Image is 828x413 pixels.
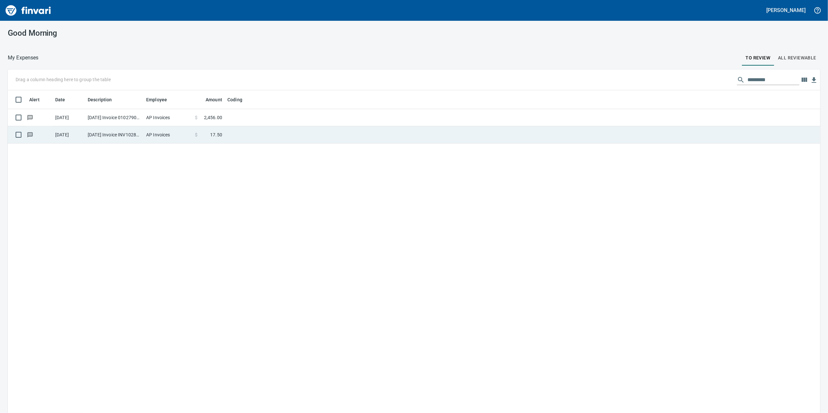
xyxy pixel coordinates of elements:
span: 2,456.00 [204,114,222,121]
h3: Good Morning [8,29,268,38]
td: [DATE] [53,126,85,144]
span: Coding [227,96,242,104]
span: Date [55,96,65,104]
td: AP Invoices [144,126,192,144]
td: [DATE] [53,109,85,126]
td: [DATE] Invoice 010279005 from Oldcastle Precast Inc. (1-11232) [85,109,144,126]
span: $ [195,131,197,138]
span: Employee [146,96,167,104]
h5: [PERSON_NAME] [767,7,806,14]
span: Employee [146,96,175,104]
span: Amount [197,96,222,104]
span: Alert [29,96,40,104]
span: Description [88,96,121,104]
button: [PERSON_NAME] [765,5,807,15]
span: Amount [206,96,222,104]
p: My Expenses [8,54,39,62]
span: 17.50 [210,131,222,138]
button: Download table [809,75,819,85]
span: To Review [746,54,771,62]
span: Has messages [27,132,33,137]
span: Has messages [27,115,33,119]
span: Date [55,96,74,104]
span: Description [88,96,112,104]
span: Alert [29,96,48,104]
img: Finvari [4,3,53,18]
p: Drag a column heading here to group the table [16,76,111,83]
span: $ [195,114,197,121]
span: Coding [227,96,251,104]
nav: breadcrumb [8,54,39,62]
td: AP Invoices [144,109,192,126]
td: [DATE] Invoice INV10289885 from [GEOGRAPHIC_DATA] (1-24796) [85,126,144,144]
button: Choose columns to display [799,75,809,85]
span: All Reviewable [778,54,816,62]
